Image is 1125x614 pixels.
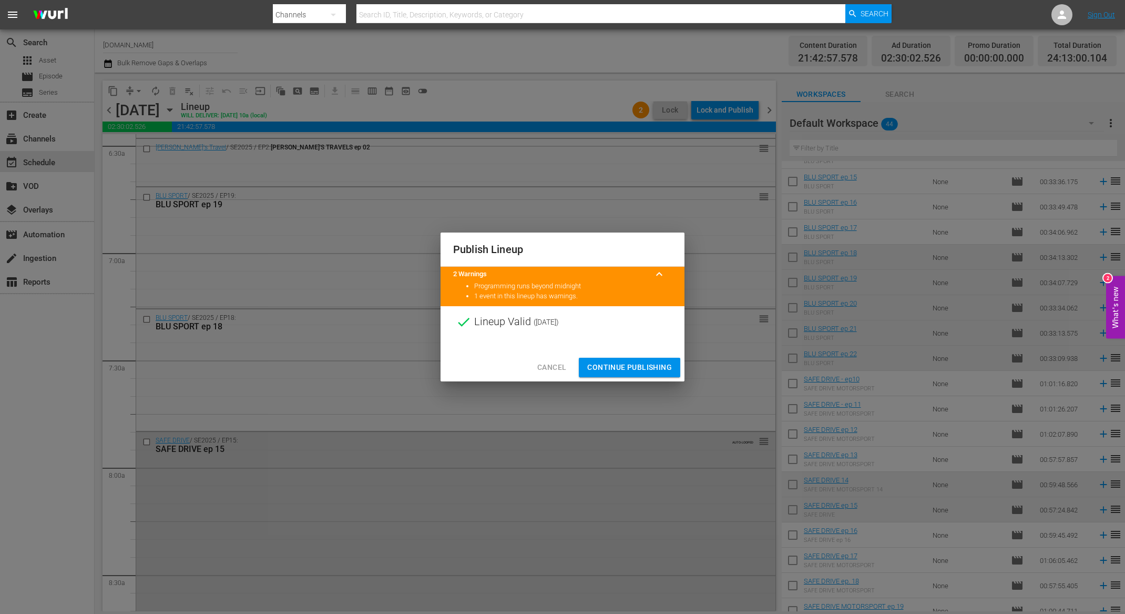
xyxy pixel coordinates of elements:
[453,241,672,258] h2: Publish Lineup
[25,3,76,27] img: ans4CAIJ8jUAAAAAAAAAAAAAAAAAAAAAAAAgQb4GAAAAAAAAAAAAAAAAAAAAAAAAJMjXAAAAAAAAAAAAAAAAAAAAAAAAgAT5G...
[861,4,888,23] span: Search
[534,314,559,330] span: ( [DATE] )
[474,291,672,301] li: 1 event in this lineup has warnings.
[1103,274,1112,282] div: 2
[474,281,672,291] li: Programming runs beyond midnight
[537,361,566,374] span: Cancel
[579,358,680,377] button: Continue Publishing
[6,8,19,21] span: menu
[453,269,647,279] title: 2 Warnings
[587,361,672,374] span: Continue Publishing
[647,261,672,287] button: keyboard_arrow_up
[1106,276,1125,338] button: Open Feedback Widget
[653,268,666,280] span: keyboard_arrow_up
[441,306,684,338] div: Lineup Valid
[529,358,575,377] button: Cancel
[1088,11,1115,19] a: Sign Out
